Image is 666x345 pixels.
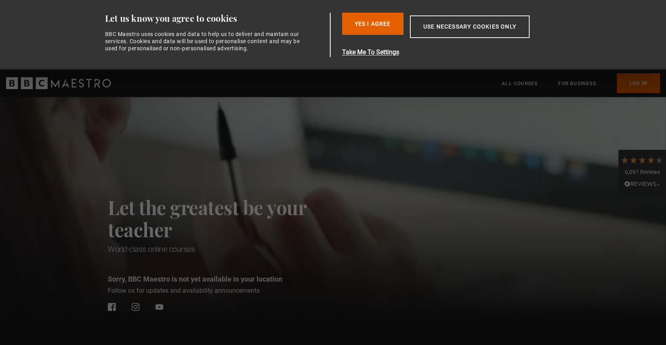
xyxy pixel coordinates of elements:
[105,13,327,24] div: Let us know you agree to cookies
[502,73,660,93] nav: Primary
[410,15,530,38] button: Use necessary cookies only
[617,73,660,93] a: Log In
[108,244,342,255] h1: World-class online courses
[342,48,567,57] button: Take Me To Settings
[6,77,111,89] svg: BBC Maestro
[624,181,660,187] img: REVIEWS.io
[342,13,404,35] button: Yes I Agree
[108,286,342,295] p: Follow us for updates and availability announcements
[618,150,666,196] div: 6,097 ReviewsRead All Reviews
[620,168,664,176] div: 6,097 Reviews
[620,156,664,164] div: 4.7 Stars
[620,180,664,189] div: Read All Reviews
[108,274,342,284] p: Sorry, BBC Maestro is not yet available in your location
[502,80,538,88] a: All Courses
[558,80,596,88] a: For business
[105,30,305,52] div: BBC Maestro uses cookies and data to help us to deliver and maintain our services. Cookies and da...
[108,196,342,240] h2: Let the greatest be your teacher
